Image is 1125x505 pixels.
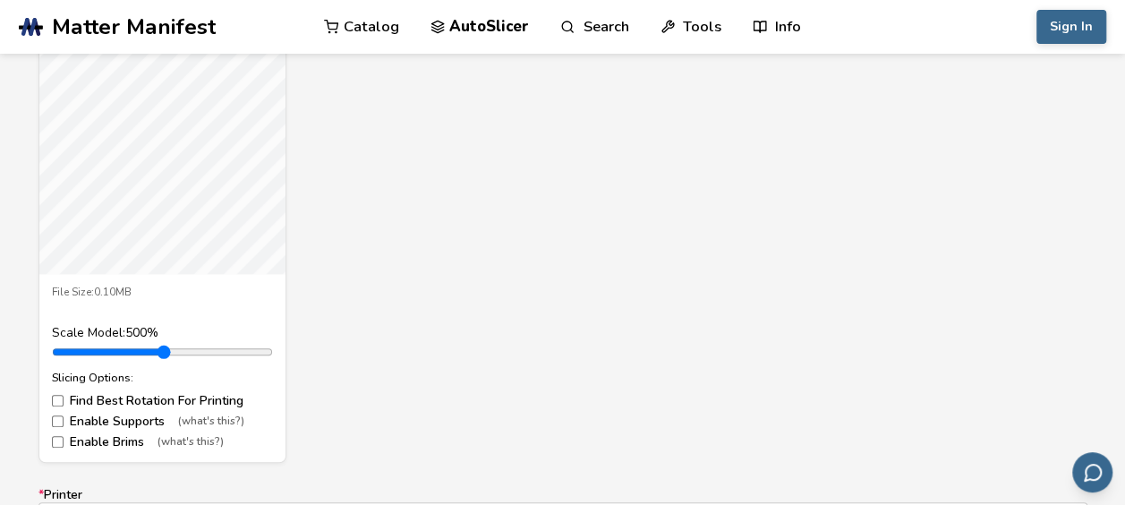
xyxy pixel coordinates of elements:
[52,326,273,340] div: Scale Model: 500 %
[52,435,273,449] label: Enable Brims
[52,436,64,448] input: Enable Brims(what's this?)
[52,372,273,384] div: Slicing Options:
[52,287,273,299] div: File Size: 0.10MB
[52,415,273,429] label: Enable Supports
[178,415,244,428] span: (what's this?)
[52,395,64,407] input: Find Best Rotation For Printing
[1036,10,1106,44] button: Sign In
[52,14,216,39] span: Matter Manifest
[158,436,224,449] span: (what's this?)
[1072,452,1112,492] button: Send feedback via email
[52,394,273,408] label: Find Best Rotation For Printing
[52,415,64,427] input: Enable Supports(what's this?)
